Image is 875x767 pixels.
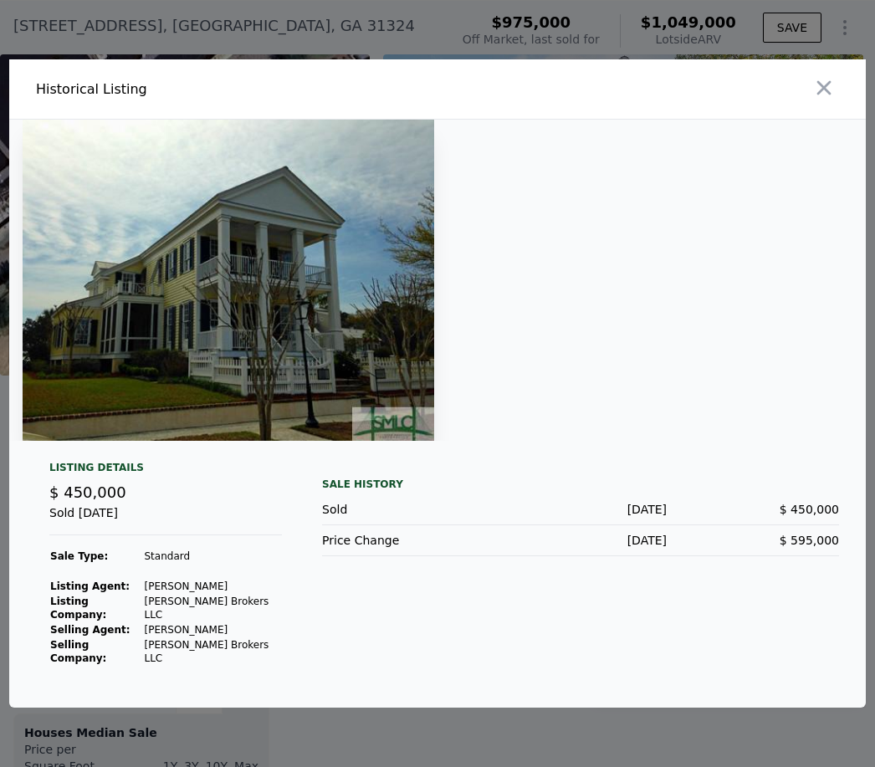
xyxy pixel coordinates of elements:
[322,474,839,494] div: Sale History
[494,501,667,518] div: [DATE]
[49,504,282,535] div: Sold [DATE]
[780,503,839,516] span: $ 450,000
[50,624,130,636] strong: Selling Agent:
[322,532,494,549] div: Price Change
[50,550,108,562] strong: Sale Type:
[144,594,283,622] td: [PERSON_NAME] Brokers LLC
[494,532,667,549] div: [DATE]
[144,637,283,666] td: [PERSON_NAME] Brokers LLC
[322,501,494,518] div: Sold
[49,483,126,501] span: $ 450,000
[144,622,283,637] td: [PERSON_NAME]
[50,639,106,664] strong: Selling Company:
[780,534,839,547] span: $ 595,000
[144,549,283,564] td: Standard
[49,461,282,481] div: Listing Details
[23,120,434,441] img: Property Img
[36,79,431,100] div: Historical Listing
[50,596,106,621] strong: Listing Company:
[50,580,130,592] strong: Listing Agent:
[144,579,283,594] td: [PERSON_NAME]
